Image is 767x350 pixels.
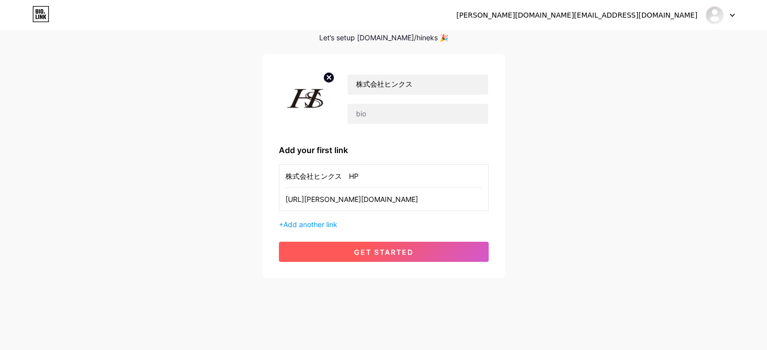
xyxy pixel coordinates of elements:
[456,10,697,21] div: [PERSON_NAME][DOMAIN_NAME][EMAIL_ADDRESS][DOMAIN_NAME]
[354,248,414,256] span: get started
[279,242,489,262] button: get started
[705,6,724,25] img: hineks
[347,104,488,124] input: bio
[279,219,489,230] div: +
[279,144,489,156] div: Add your first link
[279,70,335,128] img: profile pic
[285,188,482,211] input: URL (https://instagram.com/yourname)
[283,220,337,229] span: Add another link
[285,165,482,187] input: Link name (My Instagram)
[263,34,505,42] div: Let’s setup [DOMAIN_NAME]/hineks 🎉
[347,75,488,95] input: Your name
